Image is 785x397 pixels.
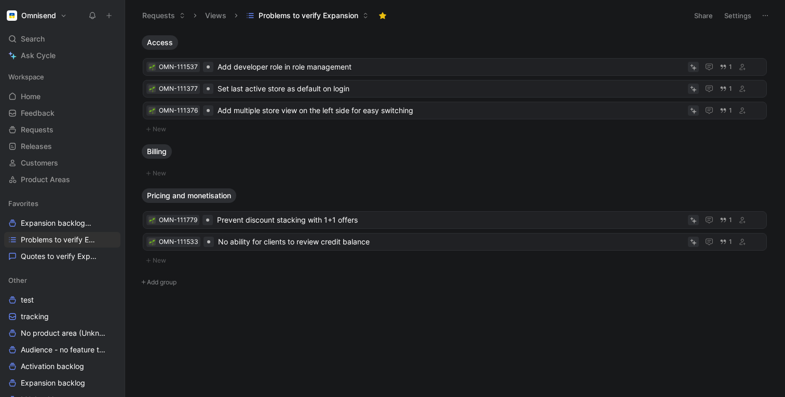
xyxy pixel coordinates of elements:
[148,107,156,114] button: 🌱
[4,155,120,171] a: Customers
[142,188,236,203] button: Pricing and monetisation
[218,61,684,73] span: Add developer role in role management
[200,8,231,23] button: Views
[159,237,198,247] div: OMN-111533
[8,72,44,82] span: Workspace
[4,172,120,187] a: Product Areas
[218,236,684,248] span: No ability for clients to review credit balance
[4,375,120,391] a: Expansion backlog
[21,345,106,355] span: Audience - no feature tag
[718,61,734,73] button: 1
[4,48,120,63] a: Ask Cycle
[148,63,156,71] button: 🌱
[147,146,167,157] span: Billing
[4,309,120,324] a: tracking
[729,86,732,92] span: 1
[4,249,120,264] a: Quotes to verify Expansion
[4,272,120,288] div: Other
[729,217,732,223] span: 1
[159,215,197,225] div: OMN-111779
[147,190,231,201] span: Pricing and monetisation
[718,83,734,94] button: 1
[21,295,34,305] span: test
[143,211,767,229] a: 🌱OMN-111779Prevent discount stacking with 1+1 offers1
[21,108,55,118] span: Feedback
[729,239,732,245] span: 1
[4,139,120,154] a: Releases
[143,102,767,119] a: 🌱OMN-111376Add multiple store view on the left side for easy switching1
[147,37,173,48] span: Access
[718,105,734,116] button: 1
[4,122,120,138] a: Requests
[159,62,198,72] div: OMN-111537
[729,107,732,114] span: 1
[21,49,56,62] span: Ask Cycle
[138,144,772,180] div: BillingNew
[142,35,178,50] button: Access
[4,8,70,23] button: OmnisendOmnisend
[142,144,172,159] button: Billing
[143,233,767,251] a: 🌱OMN-111533No ability for clients to review credit balance1
[149,64,155,71] img: 🌱
[21,378,85,388] span: Expansion backlog
[159,84,198,94] div: OMN-111377
[138,8,190,23] button: Requests
[718,236,734,248] button: 1
[4,69,120,85] div: Workspace
[689,8,718,23] button: Share
[142,254,768,267] button: New
[149,239,155,245] img: 🌱
[159,105,198,116] div: OMN-111376
[4,232,120,248] a: Problems to verify Expansion
[21,174,70,185] span: Product Areas
[148,216,156,224] div: 🌱
[4,215,120,231] a: Expansion backlogOther
[4,325,120,341] a: No product area (Unknowns)
[148,85,156,92] button: 🌱
[217,214,684,226] span: Prevent discount stacking with 1+1 offers
[148,238,156,245] button: 🌱
[149,108,155,114] img: 🌱
[21,251,97,262] span: Quotes to verify Expansion
[138,276,772,289] button: Add group
[4,31,120,47] div: Search
[218,83,684,95] span: Set last active store as default on login
[143,80,767,98] a: 🌱OMN-111377Set last active store as default on login1
[4,342,120,358] a: Audience - no feature tag
[21,125,53,135] span: Requests
[4,359,120,374] a: Activation backlog
[21,158,58,168] span: Customers
[142,123,768,135] button: New
[4,105,120,121] a: Feedback
[8,198,38,209] span: Favorites
[718,214,734,226] button: 1
[4,292,120,308] a: test
[21,91,40,102] span: Home
[241,8,373,23] button: Problems to verify Expansion
[21,328,107,338] span: No product area (Unknowns)
[149,217,155,224] img: 🌱
[138,35,772,136] div: AccessNew
[4,89,120,104] a: Home
[7,10,17,21] img: Omnisend
[21,361,84,372] span: Activation backlog
[21,311,49,322] span: tracking
[21,235,98,245] span: Problems to verify Expansion
[218,104,684,117] span: Add multiple store view on the left side for easy switching
[143,58,767,76] a: 🌱OMN-111537Add developer role in role management1
[21,141,52,152] span: Releases
[138,188,772,267] div: Pricing and monetisationNew
[142,167,768,180] button: New
[21,218,96,229] span: Expansion backlog
[720,8,756,23] button: Settings
[259,10,358,21] span: Problems to verify Expansion
[149,86,155,92] img: 🌱
[21,11,56,20] h1: Omnisend
[8,275,27,285] span: Other
[21,33,45,45] span: Search
[4,196,120,211] div: Favorites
